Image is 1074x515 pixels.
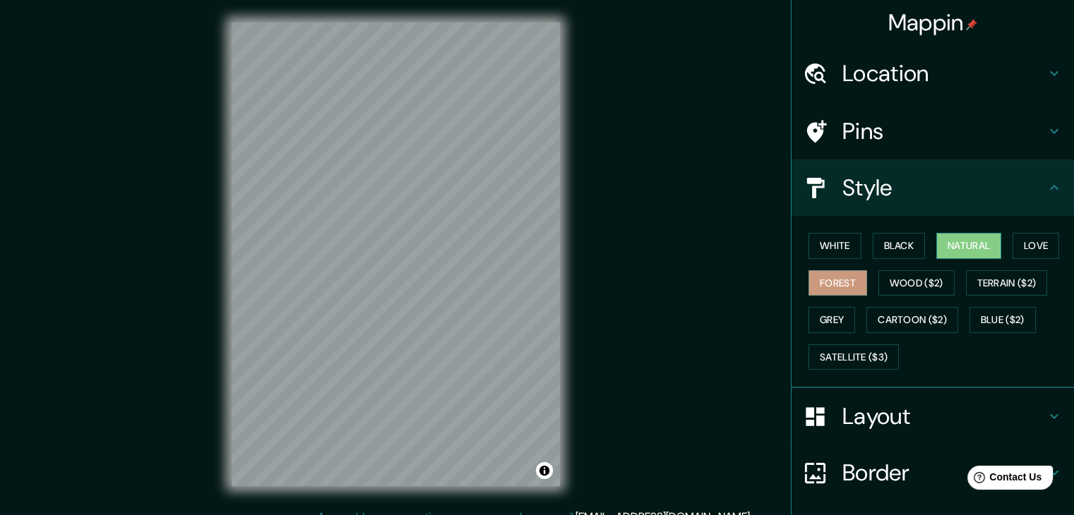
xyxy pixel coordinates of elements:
[966,19,977,30] img: pin-icon.png
[969,307,1036,333] button: Blue ($2)
[873,233,926,259] button: Black
[936,233,1001,259] button: Natural
[842,459,1046,487] h4: Border
[966,270,1048,296] button: Terrain ($2)
[792,444,1074,501] div: Border
[809,233,861,259] button: White
[842,117,1046,145] h4: Pins
[809,270,867,296] button: Forest
[1013,233,1059,259] button: Love
[878,270,955,296] button: Wood ($2)
[842,59,1046,87] h4: Location
[792,159,1074,216] div: Style
[809,344,899,370] button: Satellite ($3)
[842,174,1046,202] h4: Style
[792,388,1074,444] div: Layout
[232,23,560,486] canvas: Map
[842,402,1046,430] h4: Layout
[888,8,978,37] h4: Mappin
[866,307,958,333] button: Cartoon ($2)
[792,45,1074,102] div: Location
[536,462,553,479] button: Toggle attribution
[948,460,1058,499] iframe: Help widget launcher
[809,307,855,333] button: Grey
[792,103,1074,159] div: Pins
